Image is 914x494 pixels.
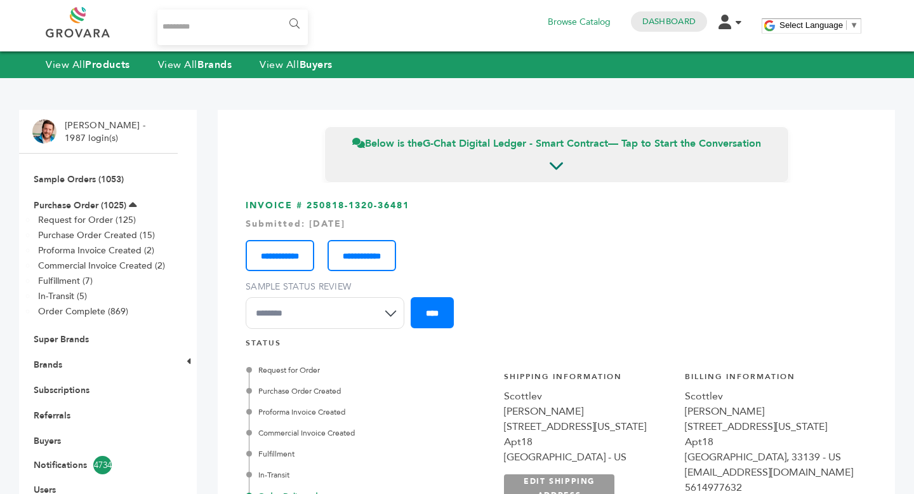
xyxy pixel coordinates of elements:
[685,465,853,480] div: [EMAIL_ADDRESS][DOMAIN_NAME]
[34,359,62,371] a: Brands
[685,434,853,450] div: Apt18
[685,450,853,465] div: [GEOGRAPHIC_DATA], 33139 - US
[300,58,333,72] strong: Buyers
[249,364,463,376] div: Request for Order
[850,20,858,30] span: ▼
[34,410,70,422] a: Referrals
[38,305,128,317] a: Order Complete (869)
[504,389,672,404] div: Scottlev
[548,15,611,29] a: Browse Catalog
[249,427,463,439] div: Commercial Invoice Created
[34,173,124,185] a: Sample Orders (1053)
[249,469,463,481] div: In-Transit
[65,119,149,144] li: [PERSON_NAME] - 1987 login(s)
[197,58,232,72] strong: Brands
[779,20,858,30] a: Select Language​
[38,214,136,226] a: Request for Order (125)
[685,419,853,434] div: [STREET_ADDRESS][US_STATE]
[246,218,867,230] div: Submitted: [DATE]
[249,448,463,460] div: Fulfillment
[685,371,853,389] h4: Billing Information
[504,419,672,434] div: [STREET_ADDRESS][US_STATE]
[249,385,463,397] div: Purchase Order Created
[38,290,87,302] a: In-Transit (5)
[846,20,847,30] span: ​
[685,404,853,419] div: [PERSON_NAME]
[246,199,867,338] h3: INVOICE # 250818-1320-36481
[158,58,232,72] a: View AllBrands
[423,137,608,150] strong: G-Chat Digital Ledger - Smart Contract
[34,435,61,447] a: Buyers
[38,229,155,241] a: Purchase Order Created (15)
[34,384,89,396] a: Subscriptions
[157,10,308,45] input: Search...
[38,260,165,272] a: Commercial Invoice Created (2)
[34,333,89,345] a: Super Brands
[46,58,130,72] a: View AllProducts
[260,58,333,72] a: View AllBuyers
[246,281,411,293] label: Sample Status Review
[504,450,672,465] div: [GEOGRAPHIC_DATA] - US
[93,456,112,474] span: 4734
[642,16,696,27] a: Dashboard
[34,456,163,474] a: Notifications4734
[38,275,93,287] a: Fulfillment (7)
[504,371,672,389] h4: Shipping Information
[249,406,463,418] div: Proforma Invoice Created
[352,137,761,150] span: Below is the — Tap to Start the Conversation
[34,199,126,211] a: Purchase Order (1025)
[504,404,672,419] div: [PERSON_NAME]
[504,434,672,450] div: Apt18
[85,58,129,72] strong: Products
[779,20,843,30] span: Select Language
[685,389,853,404] div: Scottlev
[38,244,154,257] a: Proforma Invoice Created (2)
[246,338,867,355] h4: STATUS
